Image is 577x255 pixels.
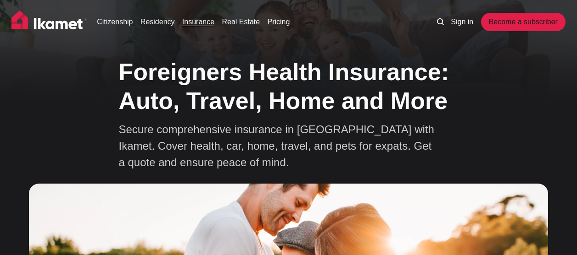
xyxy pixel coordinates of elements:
[119,58,459,115] h1: Foreigners Health Insurance: Auto, Travel, Home and More
[222,16,260,27] a: Real Estate
[268,16,290,27] a: Pricing
[182,16,214,27] a: Insurance
[481,13,566,31] a: Become a subscriber
[11,11,87,33] img: Ikamet home
[97,16,133,27] a: Citizenship
[140,16,175,27] a: Residency
[119,121,440,171] p: Secure comprehensive insurance in [GEOGRAPHIC_DATA] with Ikamet. Cover health, car, home, travel,...
[451,16,473,27] a: Sign in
